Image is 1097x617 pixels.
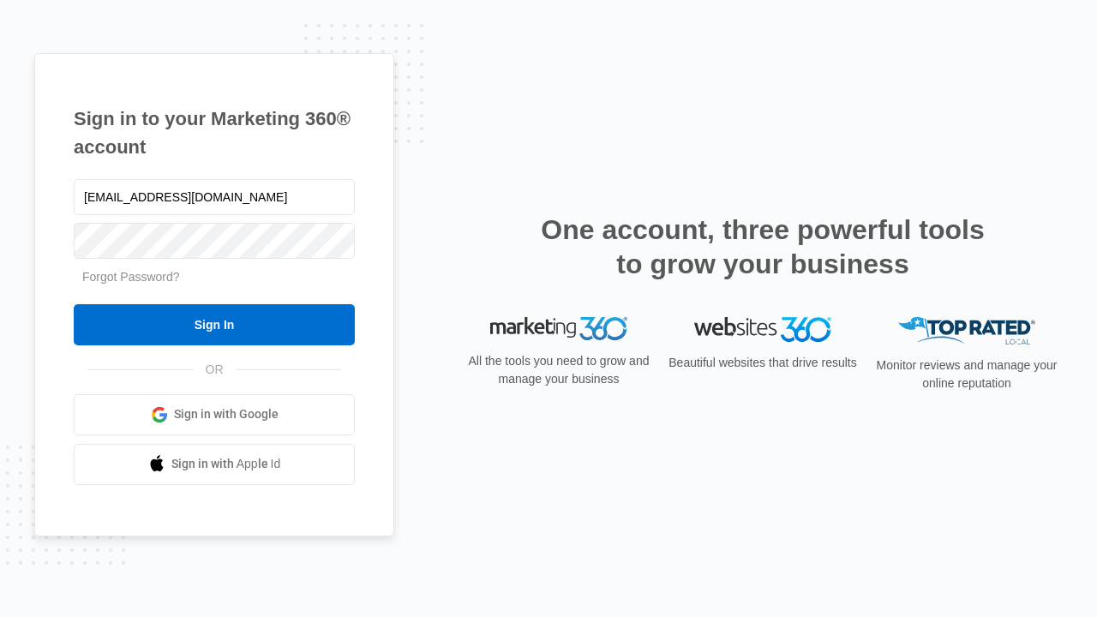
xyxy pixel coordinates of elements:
[490,317,627,341] img: Marketing 360
[171,455,281,473] span: Sign in with Apple Id
[74,304,355,345] input: Sign In
[174,405,279,423] span: Sign in with Google
[463,352,655,388] p: All the tools you need to grow and manage your business
[871,356,1063,392] p: Monitor reviews and manage your online reputation
[74,394,355,435] a: Sign in with Google
[82,270,180,284] a: Forgot Password?
[694,317,831,342] img: Websites 360
[898,317,1035,345] img: Top Rated Local
[74,444,355,485] a: Sign in with Apple Id
[74,179,355,215] input: Email
[536,213,990,281] h2: One account, three powerful tools to grow your business
[194,361,236,379] span: OR
[667,354,859,372] p: Beautiful websites that drive results
[74,105,355,161] h1: Sign in to your Marketing 360® account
